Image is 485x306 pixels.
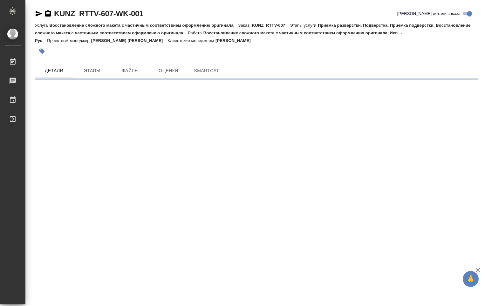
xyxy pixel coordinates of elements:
[252,23,290,28] p: KUNZ_RTTV-607
[77,67,107,75] span: Этапы
[191,67,222,75] span: SmartCat
[397,10,461,17] span: [PERSON_NAME] детали заказа
[39,67,69,75] span: Детали
[463,271,479,287] button: 🙏
[44,10,52,17] button: Скопировать ссылку
[238,23,252,28] p: Заказ:
[91,38,168,43] p: [PERSON_NAME] [PERSON_NAME]
[188,31,203,35] p: Работа
[290,23,318,28] p: Этапы услуги
[215,38,256,43] p: [PERSON_NAME]
[465,272,476,286] span: 🙏
[35,44,49,58] button: Добавить тэг
[47,38,91,43] p: Проектный менеджер
[115,67,146,75] span: Файлы
[35,23,49,28] p: Услуга
[54,9,143,18] a: KUNZ_RTTV-607-WK-001
[35,31,403,43] p: Восстановление сложного макета с частичным соответствием оформлению оригинала, Исп → Рус
[49,23,238,28] p: Восстановление сложного макета с частичным соответствием оформлению оригинала
[35,10,43,17] button: Скопировать ссылку для ЯМессенджера
[153,67,184,75] span: Оценки
[167,38,215,43] p: Клиентские менеджеры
